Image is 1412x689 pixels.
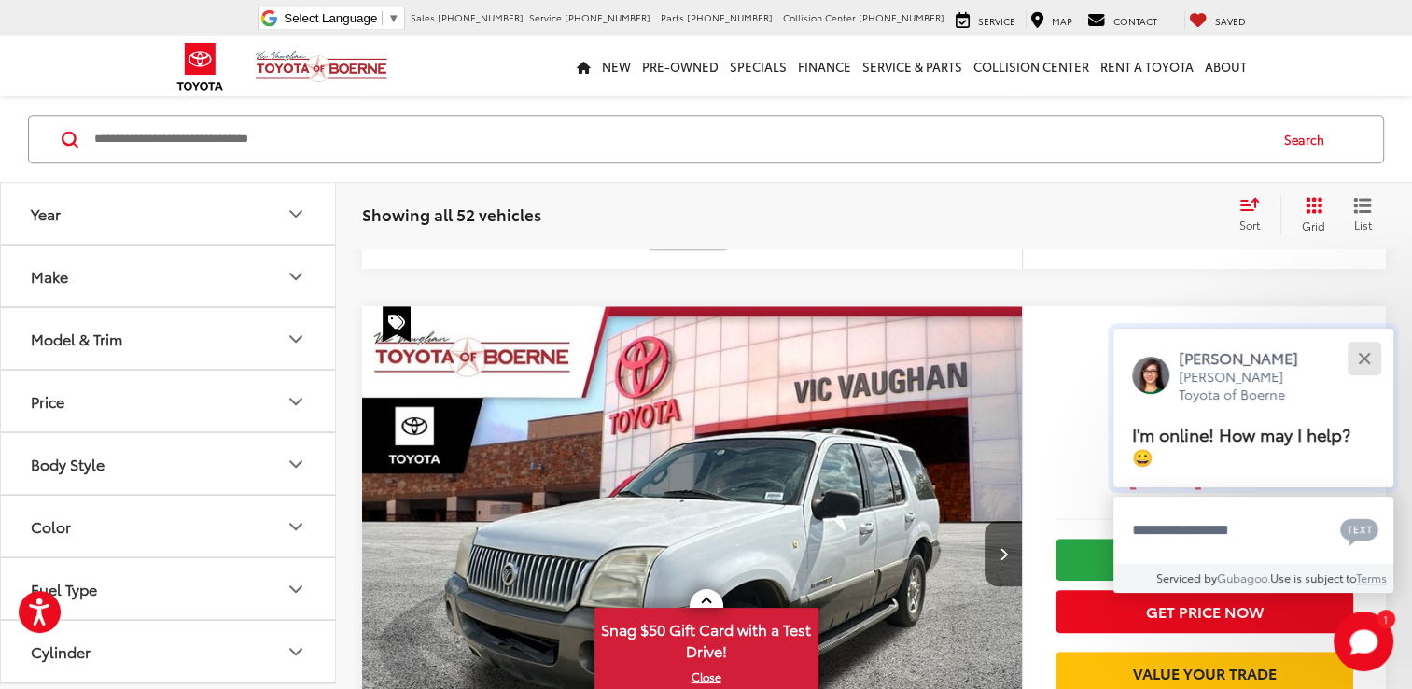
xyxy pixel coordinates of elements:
img: Vic Vaughan Toyota of Boerne [255,50,388,83]
a: Select Language​ [284,11,399,25]
button: ColorColor [1,496,337,556]
button: CylinderCylinder [1,621,337,682]
span: [PHONE_NUMBER] [438,10,524,24]
p: [PERSON_NAME] [1179,347,1317,368]
textarea: Type your message [1113,497,1393,564]
div: Make [31,267,68,285]
a: Pre-Owned [636,36,724,96]
button: MakeMake [1,246,337,306]
div: Fuel Type [285,578,307,600]
span: Use is subject to [1270,569,1356,585]
div: Body Style [285,453,307,475]
a: Home [571,36,596,96]
span: [PHONE_NUMBER] [565,10,650,24]
div: Make [285,265,307,288]
button: Get Price Now [1056,590,1353,632]
span: ▼ [387,11,399,25]
p: [PERSON_NAME] Toyota of Boerne [1179,368,1317,404]
button: Body StyleBody Style [1,433,337,494]
span: Serviced by [1156,569,1217,585]
a: Check Availability [1056,539,1353,581]
button: Chat with SMS [1335,509,1384,551]
span: Service [978,14,1015,28]
a: Specials [724,36,792,96]
span: Service [529,10,562,24]
svg: Start Chat [1334,612,1393,671]
button: Search [1266,116,1351,162]
span: List [1353,217,1372,232]
a: About [1199,36,1252,96]
a: New [596,36,636,96]
a: Contact [1083,10,1162,29]
div: Year [31,204,61,222]
span: Special [383,306,411,342]
span: Collision Center [783,10,856,24]
a: Finance [792,36,857,96]
button: List View [1339,196,1386,233]
button: PricePrice [1,371,337,431]
div: Price [285,390,307,413]
span: Showing all 52 vehicles [362,203,541,225]
span: [PHONE_NUMBER] [687,10,773,24]
a: Terms [1356,569,1387,585]
span: I'm online! How may I help? 😀 [1132,421,1350,469]
div: Price [31,392,64,410]
span: [PHONE_NUMBER] [859,10,944,24]
span: Parts [661,10,684,24]
img: Toyota [165,36,235,97]
span: Contact [1113,14,1157,28]
div: Color [31,517,71,535]
span: Snag $50 Gift Card with a Test Drive! [596,610,817,667]
div: Fuel Type [31,580,97,598]
svg: Text [1340,516,1378,546]
span: $2,200 [1056,411,1353,457]
span: Sales [411,10,435,24]
span: Saved [1215,14,1246,28]
div: Close[PERSON_NAME][PERSON_NAME] Toyota of BoerneI'm online! How may I help? 😀Type your messageCha... [1113,329,1393,593]
div: Cylinder [31,642,91,660]
span: Sort [1239,217,1260,232]
a: Rent a Toyota [1095,36,1199,96]
a: Service [951,10,1020,29]
span: Map [1052,14,1072,28]
div: Color [285,515,307,538]
button: Fuel TypeFuel Type [1,558,337,619]
button: YearYear [1,183,337,244]
button: Model & TrimModel & Trim [1,308,337,369]
div: Model & Trim [285,328,307,350]
a: Collision Center [968,36,1095,96]
a: Service & Parts: Opens in a new tab [857,36,968,96]
a: Map [1026,10,1077,29]
div: Model & Trim [31,330,122,347]
div: Cylinder [285,640,307,663]
span: Grid [1302,218,1325,233]
button: Close [1344,338,1384,378]
span: 1 [1383,614,1388,623]
span: [DATE] Price: [1056,467,1353,485]
div: Body Style [31,455,105,472]
a: Gubagoo. [1217,569,1270,585]
div: Year [285,203,307,225]
span: ​ [382,11,383,25]
a: My Saved Vehicles [1184,10,1251,29]
button: Next image [985,521,1022,586]
button: Select sort value [1230,196,1280,233]
span: Select Language [284,11,377,25]
button: Grid View [1280,196,1339,233]
button: Toggle Chat Window [1334,612,1393,671]
input: Search by Make, Model, or Keyword [92,117,1266,162]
